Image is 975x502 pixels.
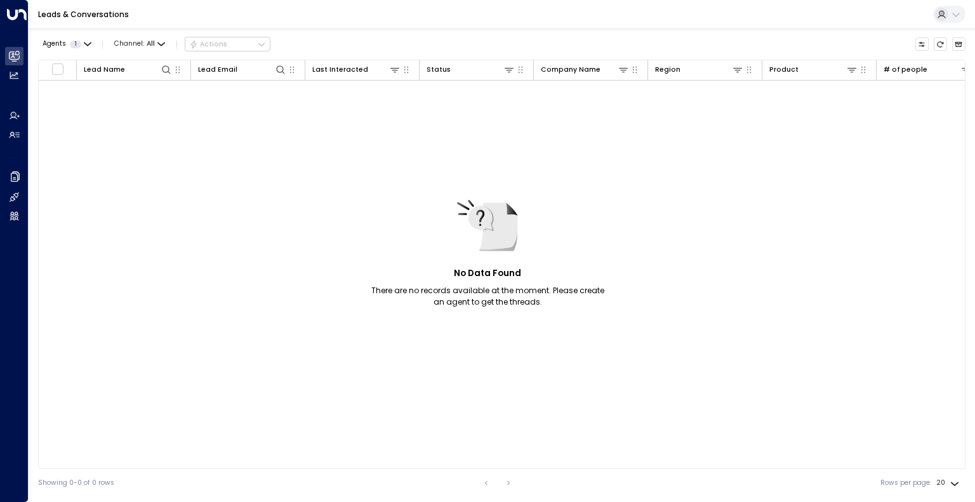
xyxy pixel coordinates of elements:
div: # of people [884,63,972,76]
div: Region [655,63,744,76]
div: Company Name [541,63,630,76]
button: Customize [915,37,929,51]
div: 20 [936,475,962,491]
button: Channel:All [110,37,169,51]
span: Toggle select all [51,63,63,75]
button: Actions [185,37,270,52]
button: Agents1 [38,37,95,51]
div: Region [655,64,680,76]
p: There are no records available at the moment. Please create an agent to get the threads. [369,285,607,308]
h5: No Data Found [454,267,521,280]
div: Actions [189,40,228,49]
div: Status [427,63,515,76]
div: Lead Email [198,64,237,76]
span: Channel: [110,37,169,51]
a: Leads & Conversations [38,9,129,20]
label: Rows per page: [880,478,931,488]
div: Showing 0-0 of 0 rows [38,478,114,488]
div: Status [427,64,451,76]
div: Lead Name [84,63,173,76]
div: Lead Name [84,64,125,76]
div: Lead Email [198,63,287,76]
span: 1 [70,41,81,48]
span: Refresh [934,37,948,51]
span: Agents [43,41,66,48]
span: All [147,40,155,48]
button: Archived Leads [952,37,966,51]
div: Last Interacted [312,64,368,76]
div: Product [769,63,858,76]
nav: pagination navigation [478,475,517,491]
div: # of people [884,64,927,76]
div: Button group with a nested menu [185,37,270,52]
div: Company Name [541,64,600,76]
div: Product [769,64,799,76]
div: Last Interacted [312,63,401,76]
